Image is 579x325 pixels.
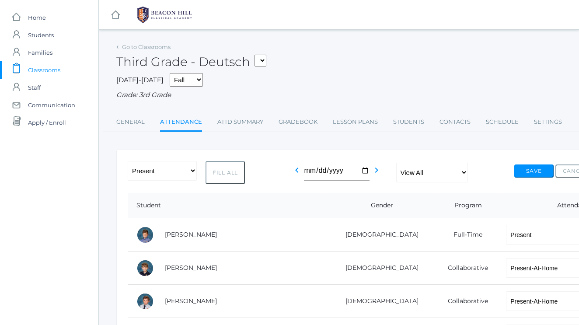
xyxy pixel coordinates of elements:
[432,218,497,252] td: Full-Time
[439,113,471,131] a: Contacts
[333,113,378,131] a: Lesson Plans
[28,9,46,26] span: Home
[136,226,154,244] div: Shiloh Canty
[116,113,145,131] a: General
[165,297,217,305] a: [PERSON_NAME]
[28,96,75,114] span: Communication
[371,169,382,177] a: chevron_right
[325,193,432,218] th: Gender
[28,44,52,61] span: Families
[28,61,60,79] span: Classrooms
[393,113,424,131] a: Students
[136,293,154,310] div: Wiley Culver
[116,55,266,69] h2: Third Grade - Deutsch
[128,193,325,218] th: Student
[279,113,317,131] a: Gradebook
[486,113,519,131] a: Schedule
[325,252,432,285] td: [DEMOGRAPHIC_DATA]
[28,79,41,96] span: Staff
[292,165,302,175] i: chevron_left
[206,161,245,184] button: Fill All
[28,114,66,131] span: Apply / Enroll
[325,285,432,318] td: [DEMOGRAPHIC_DATA]
[165,264,217,272] a: [PERSON_NAME]
[432,285,497,318] td: Collaborative
[28,26,54,44] span: Students
[116,76,164,84] span: [DATE]-[DATE]
[132,4,197,26] img: 1_BHCALogos-05.png
[292,169,302,177] a: chevron_left
[432,252,497,285] td: Collaborative
[432,193,497,218] th: Program
[136,259,154,277] div: Caleb Carpenter
[514,164,554,178] button: Save
[371,165,382,175] i: chevron_right
[165,231,217,238] a: [PERSON_NAME]
[122,43,171,50] a: Go to Classrooms
[534,113,562,131] a: Settings
[217,113,263,131] a: Attd Summary
[325,218,432,252] td: [DEMOGRAPHIC_DATA]
[160,113,202,132] a: Attendance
